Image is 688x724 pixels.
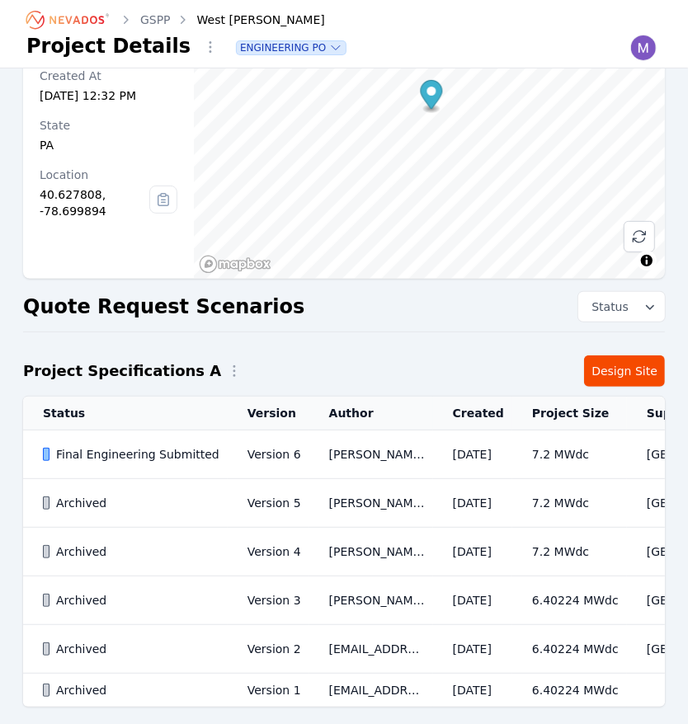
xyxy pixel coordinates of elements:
[228,479,309,528] td: Version 5
[585,299,629,315] span: Status
[228,625,309,674] td: Version 2
[309,430,433,479] td: [PERSON_NAME]
[40,167,149,183] div: Location
[309,479,433,528] td: [PERSON_NAME]
[433,625,512,674] td: [DATE]
[43,495,219,511] div: Archived
[433,479,512,528] td: [DATE]
[174,12,325,28] div: West [PERSON_NAME]
[43,446,219,463] div: Final Engineering Submitted
[237,41,346,54] button: Engineering PO
[228,397,309,430] th: Version
[40,186,149,219] div: 40.627808, -78.699894
[630,35,657,61] img: Madeline Koldos
[421,80,443,114] div: Map marker
[309,576,433,625] td: [PERSON_NAME][US_STATE]
[23,360,221,383] h2: Project Specifications A
[40,68,177,84] div: Created At
[637,251,657,270] button: Toggle attribution
[43,592,219,609] div: Archived
[512,576,627,625] td: 6.40224 MWdc
[309,674,433,708] td: [EMAIL_ADDRESS][DOMAIN_NAME]
[512,430,627,479] td: 7.2 MWdc
[228,576,309,625] td: Version 3
[43,543,219,560] div: Archived
[228,674,309,708] td: Version 1
[433,430,512,479] td: [DATE]
[512,528,627,576] td: 7.2 MWdc
[433,528,512,576] td: [DATE]
[43,682,219,698] div: Archived
[578,292,665,322] button: Status
[40,117,177,134] div: State
[228,528,309,576] td: Version 4
[433,397,512,430] th: Created
[512,397,627,430] th: Project Size
[43,641,219,657] div: Archived
[26,7,325,33] nav: Breadcrumb
[26,33,191,59] h1: Project Details
[40,137,177,153] div: PA
[433,674,512,708] td: [DATE]
[140,12,171,28] a: GSPP
[512,674,627,708] td: 6.40224 MWdc
[584,355,665,387] a: Design Site
[23,397,228,430] th: Status
[228,430,309,479] td: Version 6
[512,625,627,674] td: 6.40224 MWdc
[512,479,627,528] td: 7.2 MWdc
[309,528,433,576] td: [PERSON_NAME]
[23,294,304,320] h2: Quote Request Scenarios
[40,87,177,104] div: [DATE] 12:32 PM
[309,397,433,430] th: Author
[309,625,433,674] td: [EMAIL_ADDRESS][DOMAIN_NAME]
[199,255,271,274] a: Mapbox homepage
[433,576,512,625] td: [DATE]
